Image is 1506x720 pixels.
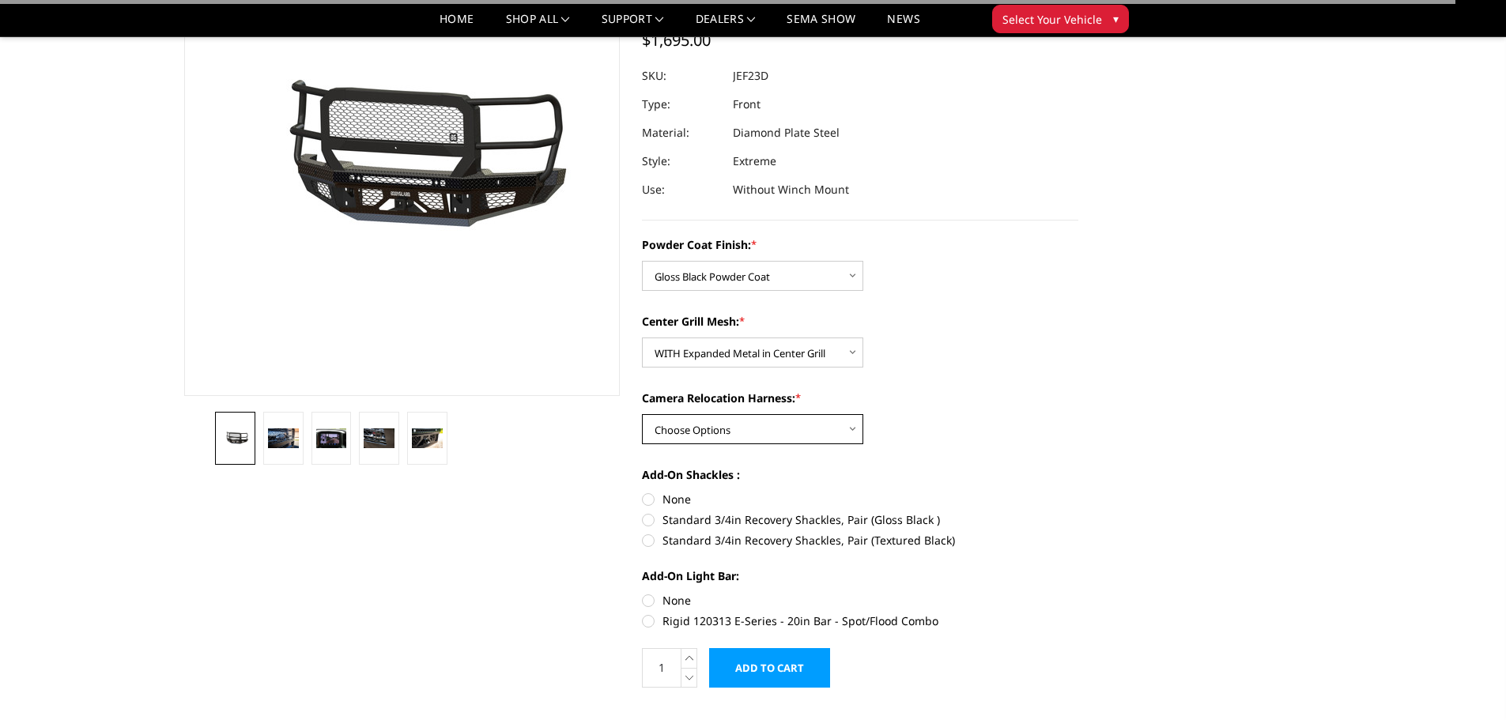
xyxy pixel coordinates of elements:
label: Standard 3/4in Recovery Shackles, Pair (Gloss Black ) [642,511,1078,528]
label: Rigid 120313 E-Series - 20in Bar - Spot/Flood Combo [642,613,1078,629]
span: ▾ [1113,10,1119,27]
dt: SKU: [642,62,721,90]
a: Support [602,13,664,36]
img: 2023-2026 Ford F450-550 - FT Series - Extreme Front Bumper [412,428,443,449]
dd: Diamond Plate Steel [733,119,840,147]
a: shop all [506,13,570,36]
label: None [642,592,1078,609]
span: Select Your Vehicle [1002,11,1102,28]
a: Dealers [696,13,756,36]
dt: Use: [642,175,721,204]
dd: Extreme [733,147,776,175]
dd: Front [733,90,761,119]
label: Add-On Light Bar: [642,567,1078,584]
a: Home [440,13,474,36]
img: 2023-2026 Ford F450-550 - FT Series - Extreme Front Bumper [364,428,394,449]
label: Center Grill Mesh: [642,313,1078,330]
label: Add-On Shackles : [642,466,1078,483]
label: Powder Coat Finish: [642,236,1078,253]
dt: Material: [642,119,721,147]
img: 2023-2026 Ford F450-550 - FT Series - Extreme Front Bumper [268,428,299,449]
dd: Without Winch Mount [733,175,849,204]
button: Select Your Vehicle [992,5,1129,33]
label: Camera Relocation Harness: [642,390,1078,406]
span: $1,695.00 [642,29,711,51]
input: Add to Cart [709,648,830,688]
img: Clear View Camera: Relocate your front camera and keep the functionality completely. [316,428,347,449]
img: 2023-2026 Ford F450-550 - FT Series - Extreme Front Bumper [220,431,251,445]
a: SEMA Show [787,13,855,36]
iframe: Chat Widget [1427,644,1506,720]
dt: Type: [642,90,721,119]
label: Standard 3/4in Recovery Shackles, Pair (Textured Black) [642,532,1078,548]
label: None [642,491,1078,507]
dd: JEF23D [733,62,768,90]
a: News [887,13,919,36]
dt: Style: [642,147,721,175]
